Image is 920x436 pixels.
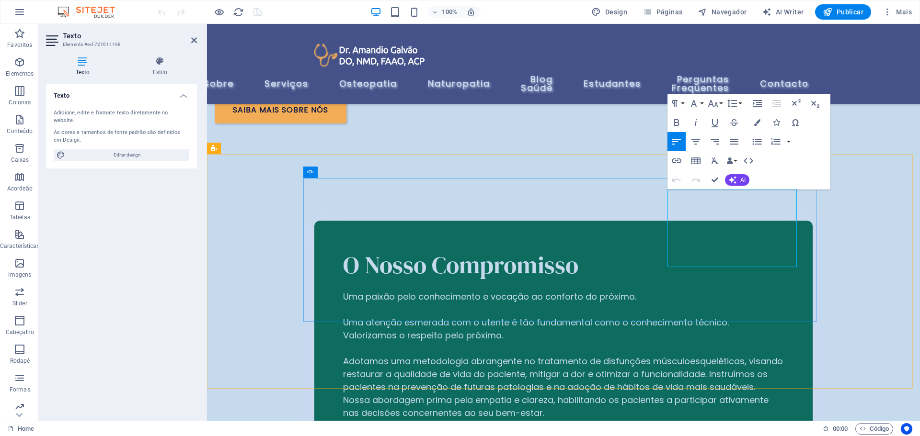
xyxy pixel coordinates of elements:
[787,94,805,113] button: Superscript
[706,132,724,151] button: Align Right
[806,94,824,113] button: Subscript
[758,4,807,20] button: AI Writer
[54,109,189,125] div: Adicione, edite e formate texto diretamente no website.
[6,70,34,78] p: Elementos
[694,4,750,20] button: Navegador
[833,423,848,435] span: 00 00
[706,151,724,170] button: Clear Formatting
[54,129,189,145] div: As cores e tamanhos de fonte padrão são definidos em Design.
[591,7,627,17] span: Design
[667,132,686,151] button: Align Left
[767,113,785,132] button: Icons
[643,7,682,17] span: Páginas
[839,425,841,432] span: :
[55,6,127,18] img: Editor Logo
[698,7,747,17] span: Navegador
[442,6,457,18] h6: 100%
[725,113,743,132] button: Strikethrough
[46,84,197,101] h4: Texto
[687,94,705,113] button: Font Family
[7,41,32,49] p: Favoritos
[725,94,743,113] button: Line Height
[639,4,686,20] button: Páginas
[10,213,30,221] p: Tabelas
[687,113,705,132] button: Italic (Ctrl+I)
[667,170,686,190] button: Undo (Ctrl+Z)
[706,94,724,113] button: Font Size
[815,4,871,20] button: Publicar
[587,4,631,20] button: Design
[427,6,461,18] button: 100%
[786,113,805,132] button: Special Characters
[667,94,686,113] button: Paragraph Format
[233,7,244,18] i: Recarregar página
[785,132,793,151] button: Ordered List
[12,300,27,307] p: Slider
[725,132,743,151] button: Align Justify
[10,386,30,393] p: Formas
[706,170,724,190] button: Confirm (Ctrl+⏎)
[667,151,686,170] button: Insert Link
[725,174,749,186] button: AI
[687,151,705,170] button: Insert Table
[667,113,686,132] button: Bold (Ctrl+B)
[213,6,225,18] button: Clique aqui para sair do modo de visualização e continuar editando
[901,423,912,435] button: Usercentrics
[63,32,197,40] h2: Texto
[587,4,631,20] div: Design (Ctrl+Alt+Y)
[11,156,29,164] p: Caixas
[748,94,767,113] button: Increase Indent
[8,271,31,279] p: Imagens
[748,132,766,151] button: Unordered List
[232,6,244,18] button: reload
[767,132,785,151] button: Ordered List
[68,149,186,161] span: Editar design
[8,423,34,435] a: Clique para cancelar a seleção. Clique duas vezes para abrir as Páginas
[10,357,30,365] p: Rodapé
[7,127,33,135] p: Conteúdo
[54,149,189,161] button: Editar design
[883,7,912,17] span: Mais
[823,7,863,17] span: Publicar
[123,56,197,77] h4: Estilo
[855,423,893,435] button: Código
[6,328,34,336] p: Cabeçalho
[879,4,916,20] button: Mais
[467,8,475,16] i: Ao redimensionar, ajusta automaticamente o nível de zoom para caber no dispositivo escolhido.
[823,423,848,435] h6: Tempo de sessão
[860,423,889,435] span: Código
[63,40,178,49] h3: Elemento #ed-727611198
[740,177,746,183] span: AI
[762,7,804,17] span: AI Writer
[739,151,758,170] button: HTML
[768,94,786,113] button: Decrease Indent
[687,132,705,151] button: Align Center
[9,99,31,106] p: Colunas
[687,170,705,190] button: Redo (Ctrl+Shift+Z)
[46,56,123,77] h4: Texto
[748,113,766,132] button: Colors
[706,113,724,132] button: Underline (Ctrl+U)
[7,185,33,192] p: Acordeão
[725,151,738,170] button: Data Bindings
